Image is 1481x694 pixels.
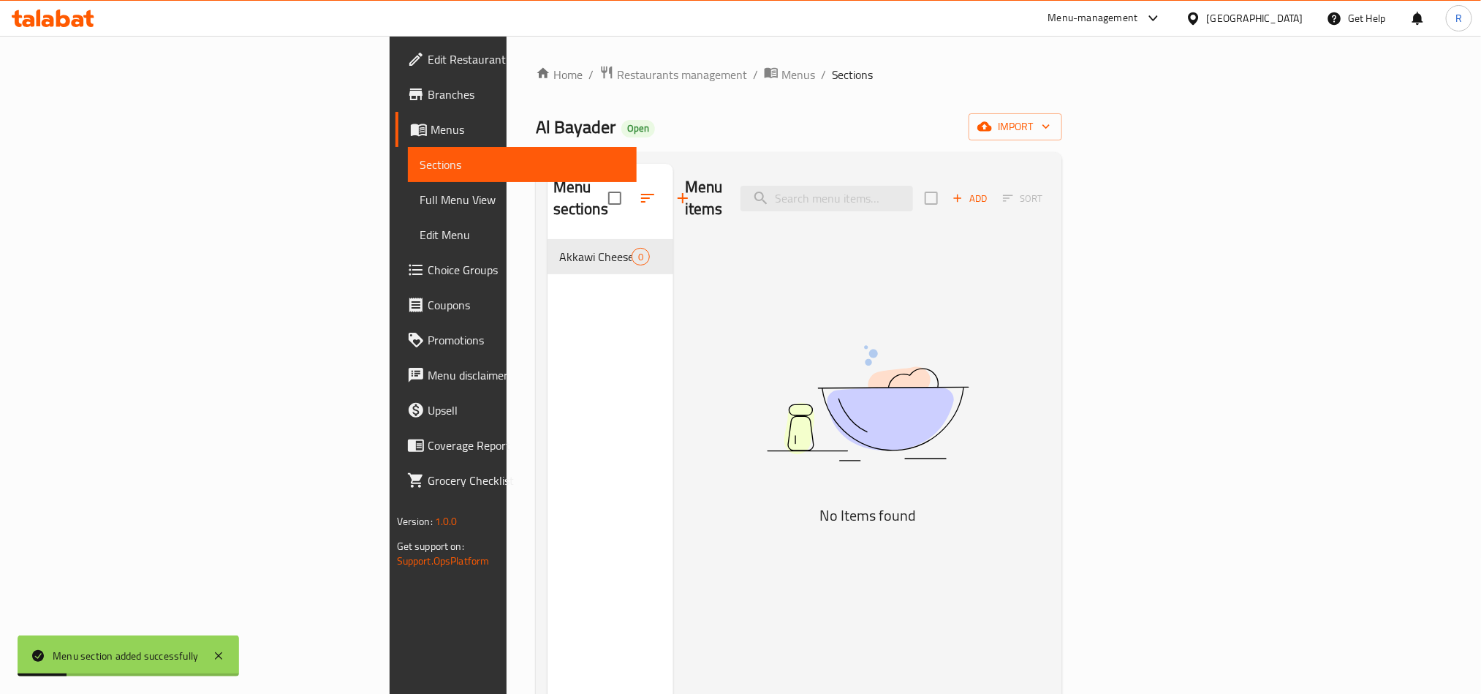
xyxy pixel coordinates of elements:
span: Restaurants management [617,66,747,83]
div: items [632,248,650,265]
span: Full Menu View [420,191,625,208]
span: Menus [431,121,625,138]
span: Open [621,122,655,135]
h5: No Items found [685,504,1050,527]
li: / [753,66,758,83]
a: Upsell [395,393,637,428]
nav: Menu sections [548,233,673,280]
span: Akkawi Cheese Pies [559,248,632,265]
h2: Menu items [685,176,723,220]
div: Menu section added successfully [53,648,198,664]
span: import [980,118,1050,136]
button: Add [947,187,993,210]
a: Promotions [395,323,637,358]
span: Select all sections [599,183,630,214]
span: Coupons [428,296,625,314]
li: / [821,66,826,83]
span: 0 [632,250,649,264]
button: Add section [665,181,700,216]
span: Add [950,190,990,207]
a: Branches [395,77,637,112]
span: Sections [420,156,625,173]
a: Coupons [395,287,637,323]
span: R [1455,10,1462,26]
input: search [740,186,913,211]
a: Menus [395,112,637,147]
span: Edit Restaurant [428,50,625,68]
span: Coverage Report [428,437,625,454]
span: Version: [397,512,433,531]
span: Branches [428,86,625,103]
a: Choice Groups [395,252,637,287]
span: Choice Groups [428,261,625,279]
div: [GEOGRAPHIC_DATA] [1207,10,1303,26]
div: Menu-management [1048,10,1138,27]
span: Upsell [428,401,625,419]
a: Support.OpsPlatform [397,551,490,570]
span: Add item [947,187,993,210]
a: Grocery Checklist [395,463,637,498]
nav: breadcrumb [536,65,1063,84]
a: Edit Menu [408,217,637,252]
a: Menu disclaimer [395,358,637,393]
span: Promotions [428,331,625,349]
div: Open [621,120,655,137]
a: Sections [408,147,637,182]
span: Select section first [993,187,1053,210]
img: dish.svg [685,306,1050,500]
a: Coverage Report [395,428,637,463]
div: Akkawi Cheese Pies0 [548,239,673,274]
span: Sort sections [630,181,665,216]
span: Sections [832,66,874,83]
a: Menus [764,65,815,84]
span: Get support on: [397,537,464,556]
span: 1.0.0 [435,512,458,531]
span: Menus [781,66,815,83]
a: Full Menu View [408,182,637,217]
a: Restaurants management [599,65,747,84]
a: Edit Restaurant [395,42,637,77]
span: Menu disclaimer [428,366,625,384]
button: import [969,113,1062,140]
span: Grocery Checklist [428,472,625,489]
span: Edit Menu [420,226,625,244]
